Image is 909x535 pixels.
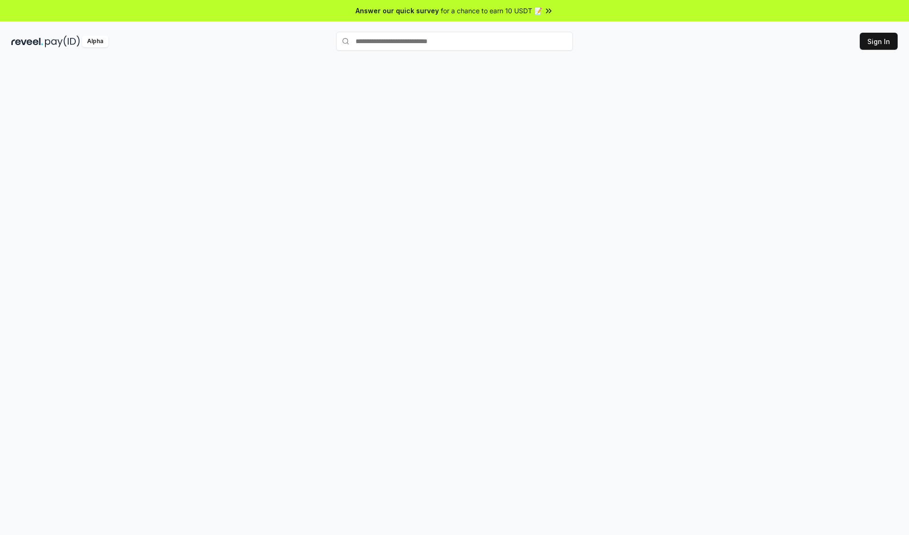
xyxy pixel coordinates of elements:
div: Alpha [82,36,108,47]
span: for a chance to earn 10 USDT 📝 [441,6,542,16]
img: pay_id [45,36,80,47]
img: reveel_dark [11,36,43,47]
button: Sign In [860,33,898,50]
span: Answer our quick survey [356,6,439,16]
